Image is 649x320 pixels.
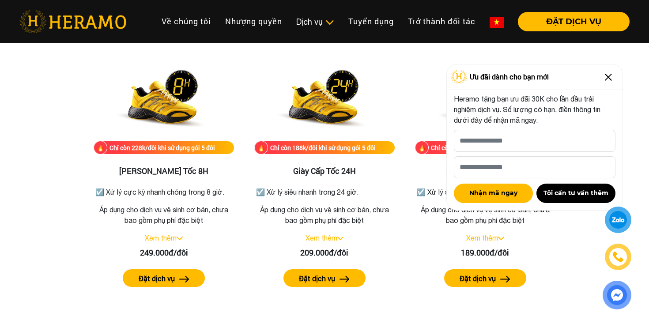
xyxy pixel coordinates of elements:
label: Đặt dịch vụ [299,273,335,284]
img: Logo [451,70,468,83]
div: Chỉ còn 168k/đôi khi sử dụng gói 5 đôi [431,143,536,152]
h3: [PERSON_NAME] Tốc 8H [94,166,234,176]
img: heramo-logo.png [19,10,126,33]
div: 249.000đ/đôi [94,247,234,259]
img: vn-flag.png [490,17,504,28]
a: Tuyển dụng [341,12,401,31]
img: phone-icon [612,251,625,263]
p: Áp dụng cho dịch vụ vệ sinh cơ bản, chưa bao gồm phụ phí đặc biệt [254,204,395,226]
div: 189.000đ/đôi [415,247,555,259]
a: Đặt dịch vụ arrow [94,269,234,287]
button: ĐẶT DỊCH VỤ [518,12,630,31]
img: arrow [179,276,189,282]
button: Nhận mã ngay [454,184,533,203]
h3: [PERSON_NAME] 48H [415,166,555,176]
img: subToggleIcon [325,18,334,27]
p: Áp dụng cho dịch vụ vệ sinh cơ bản, chưa bao gồm phụ phí đặc biệt [415,204,555,226]
button: Đặt dịch vụ [123,269,205,287]
a: Đặt dịch vụ arrow [415,269,555,287]
a: Đặt dịch vụ arrow [254,269,395,287]
img: Giày Siêu Tốc 8H [106,53,221,141]
label: Đặt dịch vụ [460,273,496,284]
img: arrow_down.svg [177,237,183,240]
a: ĐẶT DỊCH VỤ [511,18,630,26]
a: Nhượng quyền [218,12,289,31]
div: Dịch vụ [296,16,334,28]
a: Trở thành đối tác [401,12,483,31]
p: Áp dụng cho dịch vụ vệ sinh cơ bản, chưa bao gồm phụ phí đặc biệt [94,204,234,226]
p: ☑️ Xử lý cực kỳ nhanh chóng trong 8 giờ. [95,187,232,197]
div: Chỉ còn 228k/đôi khi sử dụng gói 5 đôi [109,143,215,152]
label: Đặt dịch vụ [139,273,175,284]
img: Giày Cấp Tốc 24H [267,53,382,141]
p: Heramo tặng bạn ưu đãi 30K cho lần đầu trải nghiệm dịch vụ. Số lượng có hạn, điền thông tin dưới ... [454,94,615,125]
img: arrow [500,276,510,282]
a: Xem thêm [145,234,177,242]
button: Đặt dịch vụ [444,269,526,287]
p: ☑️ Xử lý siêu nhanh trong 48 giờ. [417,187,554,197]
img: fire.png [254,141,268,154]
a: Xem thêm [466,234,498,242]
a: Xem thêm [306,234,337,242]
a: phone-icon [606,245,630,269]
img: arrow_down.svg [337,237,343,240]
div: 209.000đ/đôi [254,247,395,259]
img: fire.png [415,141,429,154]
img: arrow_down.svg [498,237,504,240]
h3: Giày Cấp Tốc 24H [254,166,395,176]
div: Chỉ còn 188k/đôi khi sử dụng gói 5 đôi [270,143,376,152]
span: Ưu đãi dành cho bạn mới [470,72,549,82]
img: arrow [340,276,350,282]
img: fire.png [94,141,107,154]
img: Close [601,70,615,84]
img: Giày Nhanh 48H [428,53,543,141]
a: Về chúng tôi [155,12,218,31]
button: Tôi cần tư vấn thêm [536,184,615,203]
button: Đặt dịch vụ [283,269,366,287]
p: ☑️ Xử lý siêu nhanh trong 24 giờ. [256,187,393,197]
